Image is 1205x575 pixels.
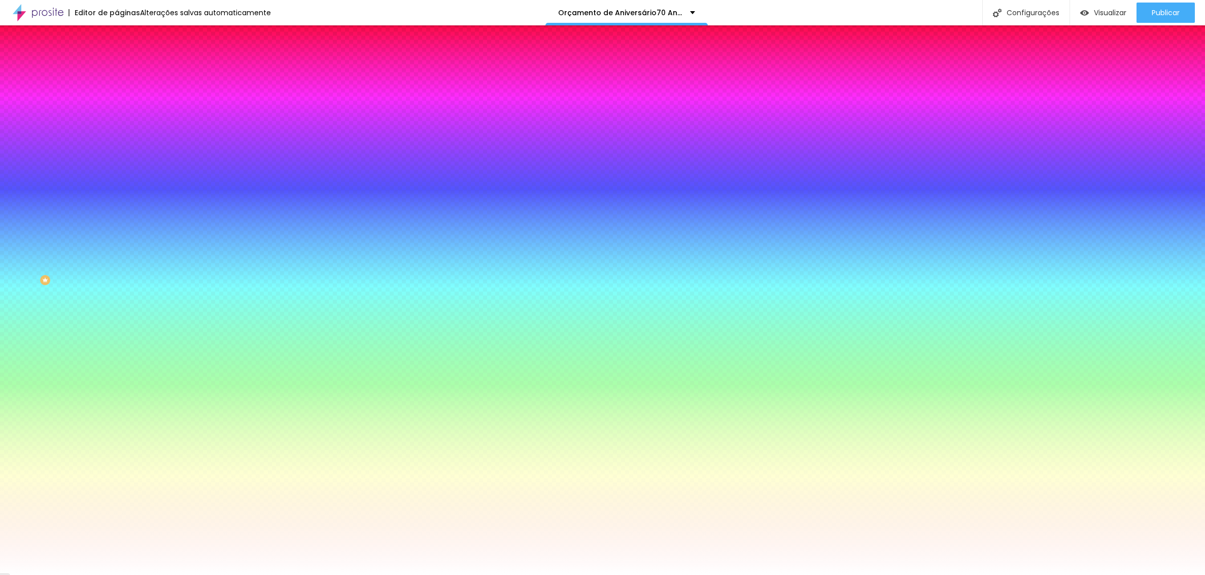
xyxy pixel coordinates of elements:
[993,9,1002,17] img: Icone
[558,9,682,16] p: Orçamento de Aniversário70 Anos - 150 conv
[1094,9,1126,17] span: Visualizar
[140,9,271,16] div: Alterações salvas automaticamente
[68,9,140,16] div: Editor de páginas
[1080,9,1089,17] img: view-1.svg
[1137,3,1195,23] button: Publicar
[1152,9,1180,17] span: Publicar
[1070,3,1137,23] button: Visualizar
